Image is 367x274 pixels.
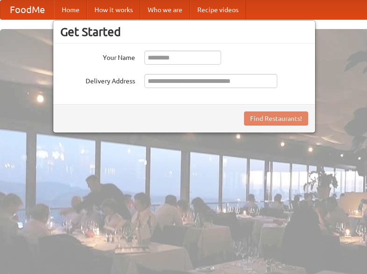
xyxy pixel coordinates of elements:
[60,51,135,62] label: Your Name
[87,0,140,19] a: How it works
[60,25,308,39] h3: Get Started
[54,0,87,19] a: Home
[0,0,54,19] a: FoodMe
[244,111,308,126] button: Find Restaurants!
[190,0,246,19] a: Recipe videos
[60,74,135,86] label: Delivery Address
[140,0,190,19] a: Who we are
